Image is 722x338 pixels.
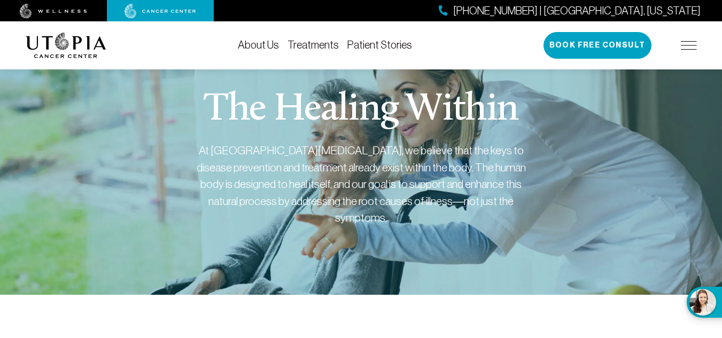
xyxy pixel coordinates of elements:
[347,39,412,51] a: Patient Stories
[453,3,701,19] span: [PHONE_NUMBER] | [GEOGRAPHIC_DATA], [US_STATE]
[196,142,527,226] div: At [GEOGRAPHIC_DATA][MEDICAL_DATA], we believe that the keys to disease prevention and treatment ...
[439,3,701,19] a: [PHONE_NUMBER] | [GEOGRAPHIC_DATA], [US_STATE]
[288,39,339,51] a: Treatments
[20,4,87,19] img: wellness
[26,33,106,58] img: logo
[238,39,279,51] a: About Us
[544,32,651,59] button: Book Free Consult
[125,4,196,19] img: cancer center
[204,91,518,129] h1: The Healing Within
[681,41,697,50] img: icon-hamburger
